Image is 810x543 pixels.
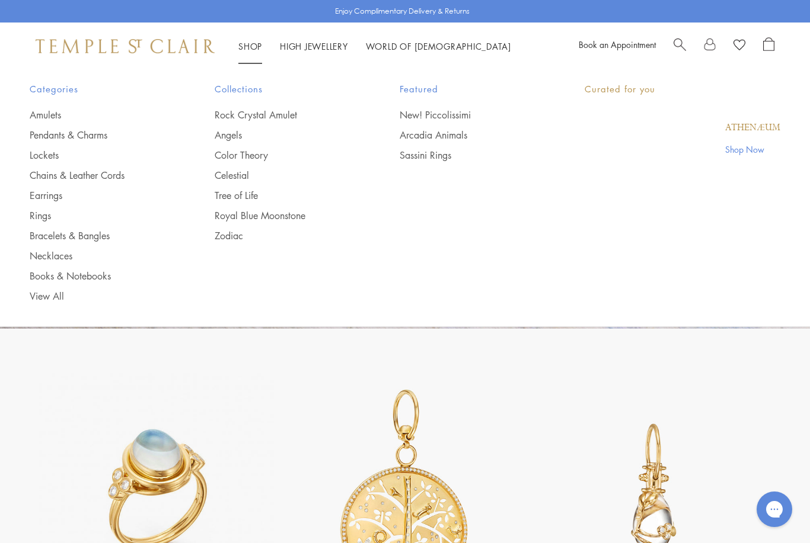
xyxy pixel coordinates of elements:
a: View Wishlist [734,37,745,55]
span: Featured [400,82,537,97]
a: Athenæum [725,121,780,134]
a: New! Piccolissimi [400,108,537,121]
a: ShopShop [238,40,262,52]
a: Open Shopping Bag [763,37,774,55]
a: Lockets [30,149,167,162]
a: Amulets [30,108,167,121]
nav: Main navigation [238,39,511,54]
a: Chains & Leather Cords [30,169,167,182]
a: Pendants & Charms [30,128,167,142]
a: Celestial [215,169,352,182]
a: Rings [30,209,167,222]
a: High JewelleryHigh Jewellery [280,40,348,52]
a: Zodiac [215,229,352,242]
p: Curated for you [585,82,780,97]
a: Royal Blue Moonstone [215,209,352,222]
a: Books & Notebooks [30,269,167,282]
a: Color Theory [215,149,352,162]
a: Bracelets & Bangles [30,229,167,242]
a: Earrings [30,189,167,202]
a: Necklaces [30,249,167,262]
a: Book an Appointment [579,38,656,50]
a: Arcadia Animals [400,128,537,142]
iframe: Gorgias live chat messenger [751,487,798,531]
span: Collections [215,82,352,97]
a: World of [DEMOGRAPHIC_DATA]World of [DEMOGRAPHIC_DATA] [366,40,511,52]
a: Rock Crystal Amulet [215,108,352,121]
span: Categories [30,82,167,97]
a: Tree of Life [215,189,352,202]
a: Sassini Rings [400,149,537,162]
img: Temple St. Clair [36,39,215,53]
a: Angels [215,128,352,142]
p: Enjoy Complimentary Delivery & Returns [335,5,470,17]
a: View All [30,290,167,303]
a: Shop Now [725,143,780,156]
a: Search [674,37,686,55]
